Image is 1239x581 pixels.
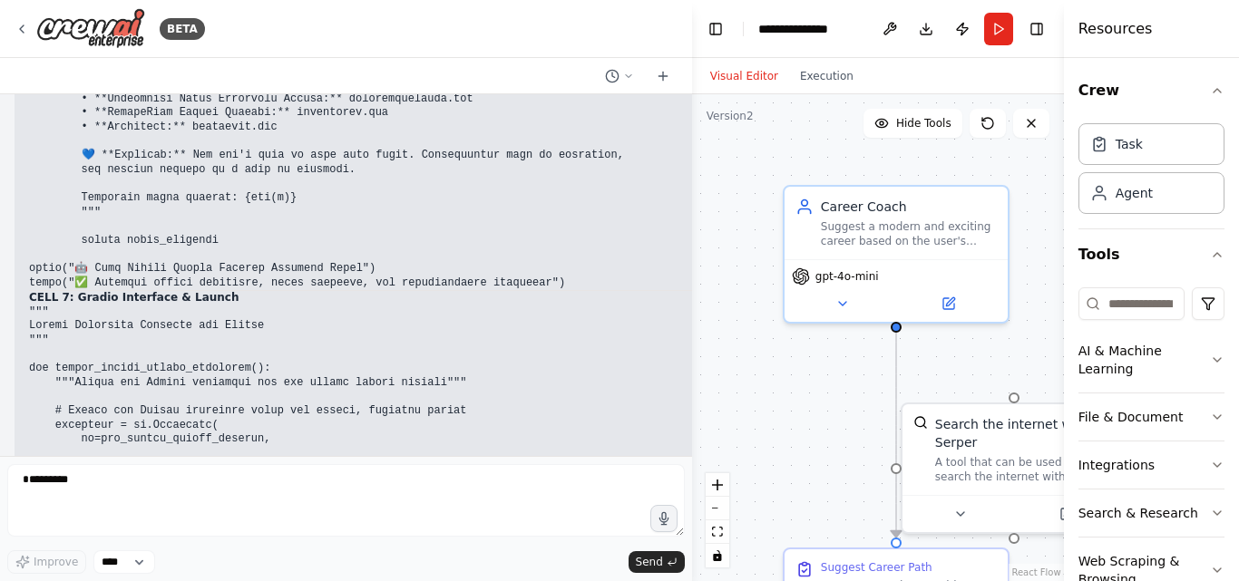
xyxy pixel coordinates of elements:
img: Logo [36,8,145,49]
button: Execution [789,65,864,87]
div: Suggest a modern and exciting career based on the user's interest in {interest}. Provide clear re... [821,219,997,248]
span: Send [636,555,663,569]
div: Career Coach [821,198,997,216]
strong: CELL 7: Gradio Interface & Launch [29,291,239,304]
button: Hide right sidebar [1024,16,1049,42]
button: Hide left sidebar [703,16,728,42]
a: React Flow attribution [1011,567,1060,577]
button: Improve [7,550,86,574]
h4: Resources [1078,18,1153,40]
div: Agent [1116,184,1153,202]
button: Open in side panel [1016,503,1118,525]
nav: breadcrumb [758,20,850,38]
div: Search the internet with Serper [935,415,1115,451]
div: Task [1116,135,1143,153]
div: Suggest Career Path [821,560,932,575]
button: Switch to previous chat [598,65,641,87]
button: AI & Machine Learning [1078,327,1224,392]
button: Send [629,551,685,573]
div: BETA [160,18,205,40]
button: File & Document [1078,393,1224,441]
button: Click to speak your automation idea [650,505,678,532]
button: Search & Research [1078,489,1224,537]
button: Integrations [1078,441,1224,489]
div: Career CoachSuggest a modern and exciting career based on the user's interest in {interest}. Prov... [783,185,1010,324]
span: gpt-4o-mini [815,269,879,284]
div: A tool that can be used to search the internet with a search_query. Supports different search typ... [935,455,1115,484]
div: Version 2 [707,109,754,123]
button: Tools [1078,229,1224,280]
button: zoom in [706,473,729,497]
img: SerperDevTool [913,415,928,430]
button: Crew [1078,65,1224,116]
div: SerperDevToolSearch the internet with SerperA tool that can be used to search the internet with a... [901,402,1127,534]
button: toggle interactivity [706,544,729,567]
div: React Flow controls [706,473,729,567]
div: Crew [1078,116,1224,228]
button: Hide Tools [863,109,962,138]
g: Edge from 6f219942-ef3b-46fc-93ea-1f2d5f865d58 to bdedbf8e-e11d-4bdb-a3ab-11b3c21403b0 [887,333,905,537]
button: Start a new chat [649,65,678,87]
button: zoom out [706,497,729,520]
button: fit view [706,520,729,544]
button: Visual Editor [699,65,789,87]
span: Improve [34,555,78,569]
span: Hide Tools [896,116,951,131]
button: Open in side panel [898,293,1000,315]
